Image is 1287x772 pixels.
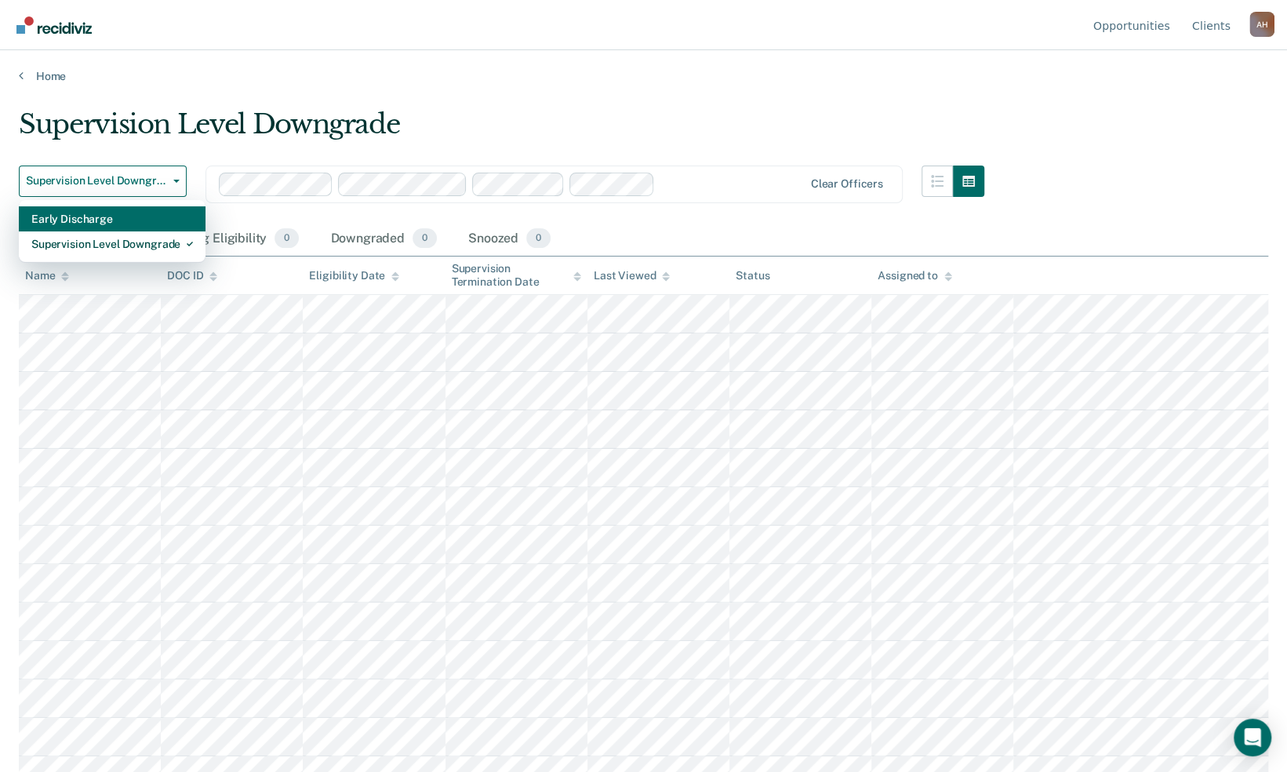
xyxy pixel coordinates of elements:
div: A H [1249,12,1274,37]
div: Supervision Termination Date [452,262,581,289]
img: Recidiviz [16,16,92,34]
div: Open Intercom Messenger [1234,719,1271,756]
div: Pending Eligibility0 [159,222,302,257]
a: Home [19,69,1268,83]
span: 0 [413,228,437,249]
button: Profile dropdown button [1249,12,1274,37]
div: DOC ID [167,269,217,282]
span: 0 [526,228,551,249]
div: Downgraded0 [327,222,440,257]
div: Early Discharge [31,206,193,231]
span: 0 [274,228,299,249]
div: Assigned to [878,269,951,282]
div: Clear officers [811,177,883,191]
div: Eligibility Date [309,269,399,282]
div: Last Viewed [594,269,670,282]
div: Supervision Level Downgrade [31,231,193,257]
div: Snoozed0 [465,222,554,257]
div: Name [25,269,69,282]
div: Status [736,269,769,282]
button: Supervision Level Downgrade [19,166,187,197]
div: Supervision Level Downgrade [19,108,984,153]
span: Supervision Level Downgrade [26,174,167,188]
div: Dropdown Menu [19,200,205,263]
